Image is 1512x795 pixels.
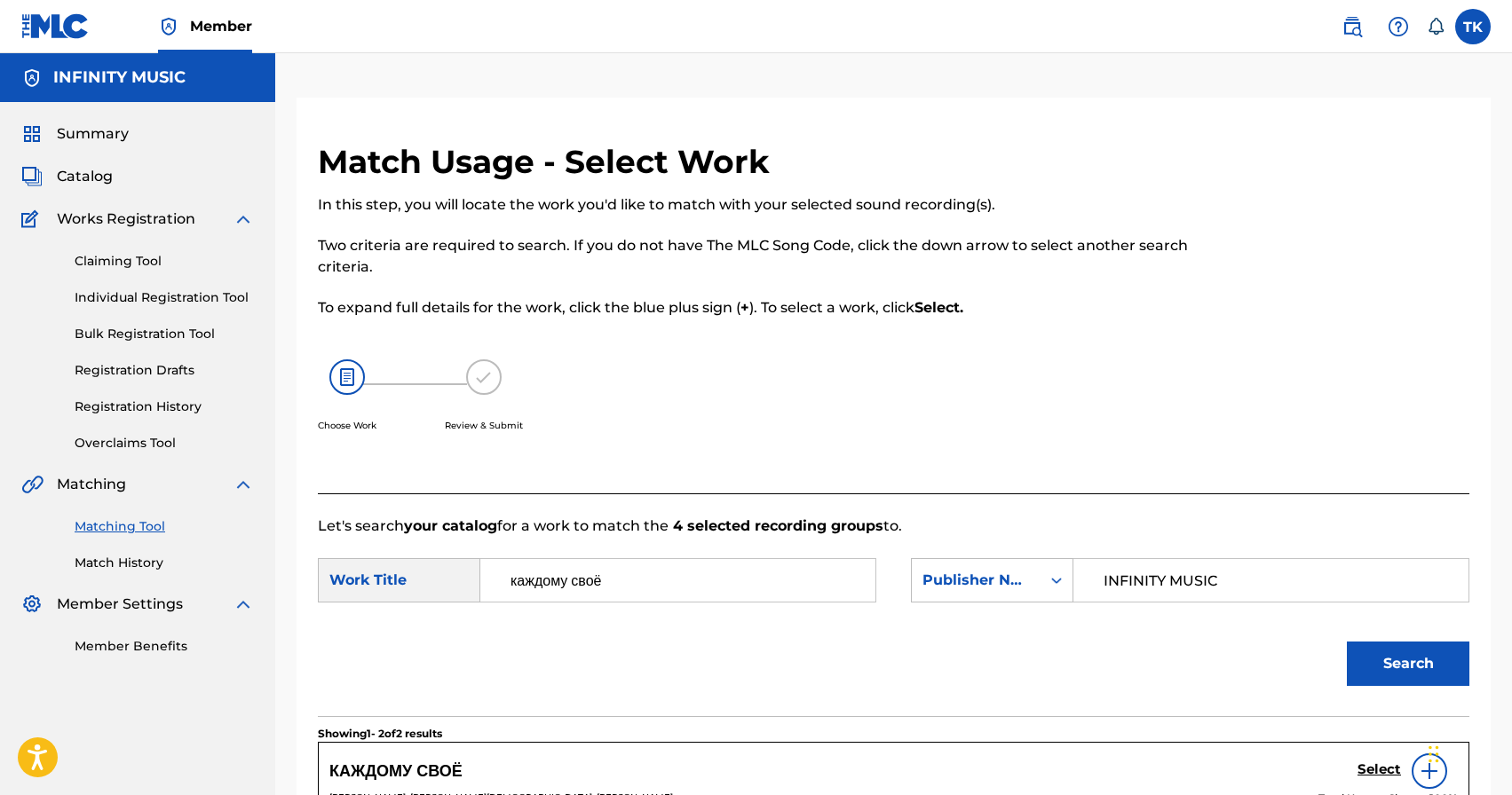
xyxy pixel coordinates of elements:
a: SummarySummary [21,123,129,145]
h2: Match Usage - Select Work [318,142,779,182]
strong: Select. [914,299,963,316]
a: Claiming Tool [75,252,254,271]
p: In this step, you will locate the work you'd like to match with your selected sound recording(s). [318,194,1205,216]
a: Overclaims Tool [75,434,254,453]
h5: Select [1358,761,1401,778]
img: expand [233,594,254,615]
a: Matching Tool [75,517,254,536]
img: Summary [21,123,43,145]
div: Help [1381,9,1416,44]
div: Виджет чата [1423,710,1512,795]
iframe: Chat Widget [1423,710,1512,795]
p: Review & Submit [445,419,523,432]
img: 173f8e8b57e69610e344.svg [466,359,502,395]
a: CatalogCatalog [21,166,113,187]
strong: your catalog [404,517,497,534]
button: Search [1347,642,1469,686]
img: search [1342,16,1363,37]
span: Catalog [57,166,113,187]
p: Showing 1 - 2 of 2 results [318,726,442,742]
a: Public Search [1334,9,1370,44]
p: Two criteria are required to search. If you do not have The MLC Song Code, click the down arrow t... [318,235,1205,278]
p: Let's search for a work to match the to. [318,516,1469,537]
img: MLC Logo [21,13,90,39]
span: Matching [57,474,126,495]
a: Match History [75,554,254,572]
div: User Menu [1455,9,1491,44]
div: Перетащить [1429,728,1439,781]
div: Publisher Name [922,570,1030,591]
img: Accounts [21,67,43,89]
img: expand [233,209,254,230]
h5: INFINITY MUSIC [53,67,186,88]
img: help [1388,16,1409,37]
strong: + [740,299,749,316]
span: Summary [57,123,129,145]
span: Member Settings [57,594,183,615]
p: Choose Work [318,419,376,432]
img: info [1419,760,1440,782]
h5: КАЖДОМУ СВОЁ [329,761,463,782]
span: Member [190,16,252,36]
a: Bulk Registration Tool [75,325,254,343]
img: 26af456c4569493f7445.svg [329,359,365,395]
strong: 4 selected recording groups [669,517,883,534]
iframe: Resource Center [1462,521,1512,664]
img: Catalog [21,166,43,187]
img: Top Rightsholder [158,16,179,37]
p: To expand full details for the work, click the blue plus sign ( ). To select a work, click [318,297,1205,319]
span: Works Registration [57,209,195,230]
a: Registration Drafts [75,361,254,380]
a: Member Benefits [75,637,254,656]
img: expand [233,474,254,495]
form: Search Form [318,537,1469,716]
a: Individual Registration Tool [75,288,254,307]
a: Registration History [75,397,254,416]
img: Member Settings [21,594,43,615]
img: Matching [21,474,44,495]
img: Works Registration [21,209,44,230]
div: Notifications [1427,18,1445,35]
